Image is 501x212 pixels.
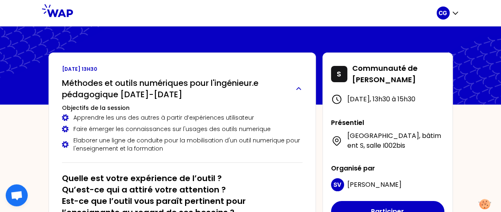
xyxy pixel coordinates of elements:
button: Méthodes et outils numériques pour l'ingénieur.e pédagogique [DATE]-[DATE] [62,77,302,100]
p: Présentiel [331,118,444,128]
p: [DATE] 13h30 [62,66,302,72]
h2: Méthodes et outils numériques pour l'ingénieur.e pédagogique [DATE]-[DATE] [62,77,289,100]
p: SV [333,181,341,189]
div: [DATE] , 13h30 à 15h30 [331,94,444,105]
div: Faire émerger les connaissances sur l'usages des outils numerique [62,125,302,133]
p: [GEOGRAPHIC_DATA], bâtiment S, salle I002bis [347,131,444,151]
p: Communauté de [PERSON_NAME] [352,63,438,85]
p: S [337,68,341,80]
h3: Objectifs de la session [62,104,302,112]
div: Elaborer une ligne de conduite pour la mobilisation d'un outil numerique pour l'enseignement et l... [62,136,302,153]
p: Organisé par [331,164,444,173]
div: Ouvrir le chat [6,184,28,206]
p: CG [439,9,447,17]
span: [PERSON_NAME] [347,180,402,189]
div: Apprendre les uns des autres à partir d’expériences utilisateur [62,114,302,122]
button: CG [437,7,459,20]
